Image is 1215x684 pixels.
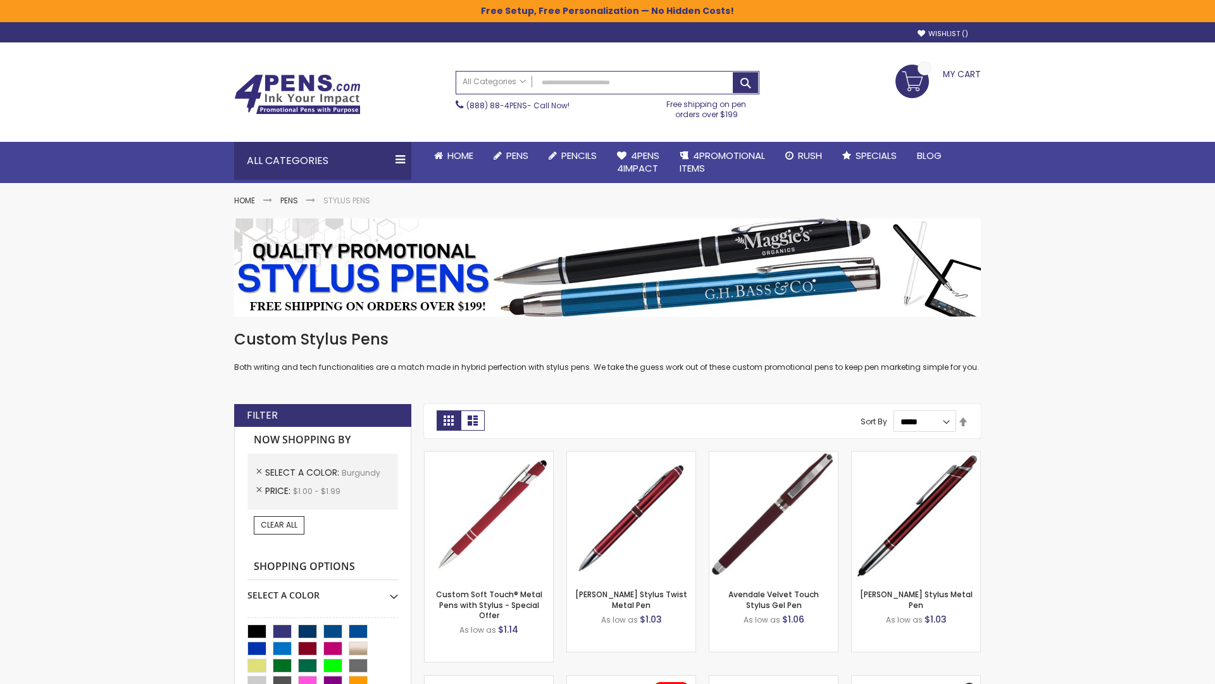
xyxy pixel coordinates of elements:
a: Wishlist [918,29,968,39]
a: Home [424,142,483,170]
a: 4PROMOTIONALITEMS [670,142,775,183]
span: Rush [798,149,822,162]
strong: Shopping Options [247,554,398,581]
div: Free shipping on pen orders over $199 [654,94,760,120]
span: Pens [506,149,528,162]
a: Custom Soft Touch® Metal Pens with Stylus-Burgundy [425,451,553,462]
span: - Call Now! [466,100,570,111]
span: All Categories [463,77,526,87]
span: $1.14 [498,623,518,636]
strong: Grid [437,410,461,431]
span: Specials [856,149,897,162]
a: Avendale Velvet Touch Stylus Gel Pen [728,589,819,610]
a: Pencils [539,142,607,170]
a: All Categories [456,72,532,92]
img: Avendale Velvet Touch Stylus Gel Pen-Burgundy [709,452,838,580]
span: $1.03 [640,613,662,626]
h1: Custom Stylus Pens [234,329,981,350]
a: [PERSON_NAME] Stylus Metal Pen [860,589,973,610]
strong: Filter [247,408,278,422]
img: Stylus Pens [234,218,981,317]
a: (888) 88-4PENS [466,100,527,111]
span: Price [265,484,293,497]
span: Select A Color [265,466,342,479]
span: Burgundy [342,467,380,478]
div: Both writing and tech functionalities are a match made in hybrid perfection with stylus pens. We ... [234,329,981,373]
a: Home [234,195,255,206]
a: Custom Soft Touch® Metal Pens with Stylus - Special Offer [436,589,542,620]
img: Colter Stylus Twist Metal Pen-Burgundy [567,452,695,580]
span: As low as [886,614,923,625]
span: Clear All [261,519,297,530]
strong: Now Shopping by [247,427,398,453]
span: $1.03 [925,613,947,626]
a: Rush [775,142,832,170]
label: Sort By [861,416,887,427]
a: Olson Stylus Metal Pen-Burgundy [852,451,980,462]
a: 4Pens4impact [607,142,670,183]
span: $1.00 - $1.99 [293,486,340,497]
strong: Stylus Pens [323,195,370,206]
div: Select A Color [247,580,398,602]
a: [PERSON_NAME] Stylus Twist Metal Pen [575,589,687,610]
a: Colter Stylus Twist Metal Pen-Burgundy [567,451,695,462]
a: Clear All [254,516,304,534]
a: Avendale Velvet Touch Stylus Gel Pen-Burgundy [709,451,838,462]
span: 4Pens 4impact [617,149,659,175]
span: As low as [459,624,496,635]
span: Home [447,149,473,162]
a: Blog [907,142,952,170]
a: Pens [483,142,539,170]
img: Olson Stylus Metal Pen-Burgundy [852,452,980,580]
span: $1.06 [782,613,804,626]
a: Specials [832,142,907,170]
span: Pencils [561,149,597,162]
span: As low as [744,614,780,625]
span: Blog [917,149,942,162]
img: 4Pens Custom Pens and Promotional Products [234,74,361,115]
div: All Categories [234,142,411,180]
span: As low as [601,614,638,625]
a: Pens [280,195,298,206]
span: 4PROMOTIONAL ITEMS [680,149,765,175]
img: Custom Soft Touch® Metal Pens with Stylus-Burgundy [425,452,553,580]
